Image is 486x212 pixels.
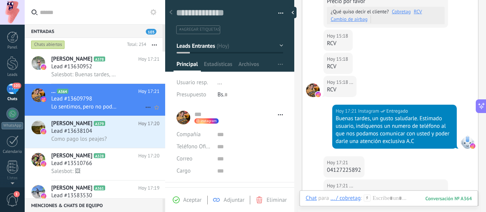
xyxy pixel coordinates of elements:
a: avataricon[PERSON_NAME]A328Hoy 17:20Lead #13510766Salesbot: 🖼 [25,148,165,180]
span: A364 [57,89,68,94]
a: Cobretag [392,8,411,16]
div: Hoy 17:21 [327,159,349,166]
div: Entradas [25,24,163,38]
div: RCV [327,63,349,71]
div: Ocultar [289,7,297,18]
div: Total: 254 [124,41,146,49]
span: Usuario resp. [177,79,208,86]
span: Archivos [238,61,259,72]
div: Chats [2,97,24,102]
span: Estadísticas [204,61,232,72]
a: Cambio de airbag [331,16,371,23]
span: Cargo [177,168,191,174]
span: para [318,195,329,202]
span: Eliminar [267,196,287,204]
button: Más [146,38,163,52]
span: [PERSON_NAME] [51,55,92,63]
div: Hoy 15:18 [327,32,349,40]
div: WhatsApp [2,122,23,129]
img: icon [41,64,46,70]
span: Lead #13510766 [51,160,92,167]
span: Adjuntar [224,196,245,204]
span: ... [306,83,320,97]
div: Hoy 17:21 [327,182,349,190]
div: RCV [327,40,349,47]
div: ... / cobretag [330,195,361,201]
span: Hoy 17:19 [138,184,159,192]
img: instagram.svg [316,92,321,97]
span: Hoy 17:21 [138,88,159,95]
button: Teléfono Oficina [177,141,211,153]
span: [PERSON_NAME] [51,184,92,192]
span: 103 [146,29,156,35]
span: Salesbot: Buenas tardes, un gusto saludarle. Estimado usuario, indíquenos un numero de teléfono a... [51,71,118,78]
a: avataricon...A364Hoy 17:21Lead #13609798Lo sentimos, pero no podemos mostrar este mensaje debido ... [25,84,165,116]
div: Usuario resp. [177,77,212,89]
span: A328 [94,153,105,158]
span: Teléfono Oficina [177,143,216,150]
div: Hoy 15:18 [327,55,349,63]
span: Salesbot: 🖼 [51,168,80,175]
span: Como pago los peajes? [51,135,107,143]
span: Lo sentimos, pero no podemos mostrar este mensaje debido a las restricciones de Instagram. Estas ... [51,103,118,110]
span: Aceptar [183,196,202,204]
span: A361 [94,185,105,190]
div: Menciones & Chats de equipo [25,198,163,212]
span: Lead #13583530 [51,192,92,199]
a: avataricon[PERSON_NAME]A378Hoy 17:21Lead #13630952Salesbot: Buenas tardes, un gusto saludarle. Es... [25,52,165,83]
div: Leads [2,72,24,77]
img: icon [41,97,46,102]
div: 364 [425,195,472,202]
div: Hoy 15:18 [327,79,349,86]
div: Cargo [177,165,211,177]
span: ¿Qué quiso decir el cliente? [331,7,445,24]
span: Instagram [358,107,379,115]
span: Lead #13630952 [51,63,92,71]
span: 103 [12,83,21,89]
span: [PERSON_NAME] [51,152,92,160]
span: [PERSON_NAME] [51,120,92,127]
span: ... [349,182,353,190]
div: Buenas tardes, un gusto saludarle. Estimado usuario, indíquenos un numero de teléfono al que nos ... [336,115,453,145]
img: icon [41,129,46,134]
div: 04127225892 [327,166,361,174]
span: 1 [14,191,20,197]
span: Correo [177,155,193,162]
span: ... [349,79,353,86]
span: Hoy 17:21 [138,55,159,63]
div: Chats abiertos [31,40,65,49]
div: Bs. [218,89,283,101]
div: Calendario [2,149,24,154]
div: Hoy 17:21 [336,107,358,115]
div: RCV [327,86,353,94]
div: Presupuesto [177,89,212,101]
div: Compañía [177,129,211,141]
span: Hoy 17:20 [138,152,159,160]
a: RCV [414,8,422,16]
span: A379 [94,121,105,126]
span: ... [51,88,55,95]
span: A378 [94,57,105,61]
span: : [361,195,362,202]
img: icon [41,193,46,199]
span: Presupuesto [177,91,206,98]
div: Panel [2,45,24,50]
span: Hoy 17:20 [138,120,159,127]
span: Instagram [461,135,474,149]
span: #agregar etiquetas [179,27,220,32]
span: Lead #13609798 [51,95,92,103]
img: instagram.svg [470,143,475,149]
span: Lead #13638104 [51,127,92,135]
span: ... [218,79,222,86]
button: Correo [177,153,193,165]
span: instagram [200,119,217,123]
img: icon [41,161,46,166]
span: Principal [177,61,198,72]
a: avataricon[PERSON_NAME]A379Hoy 17:20Lead #13638104Como pago los peajes? [25,116,165,148]
span: Entregado [387,107,408,115]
